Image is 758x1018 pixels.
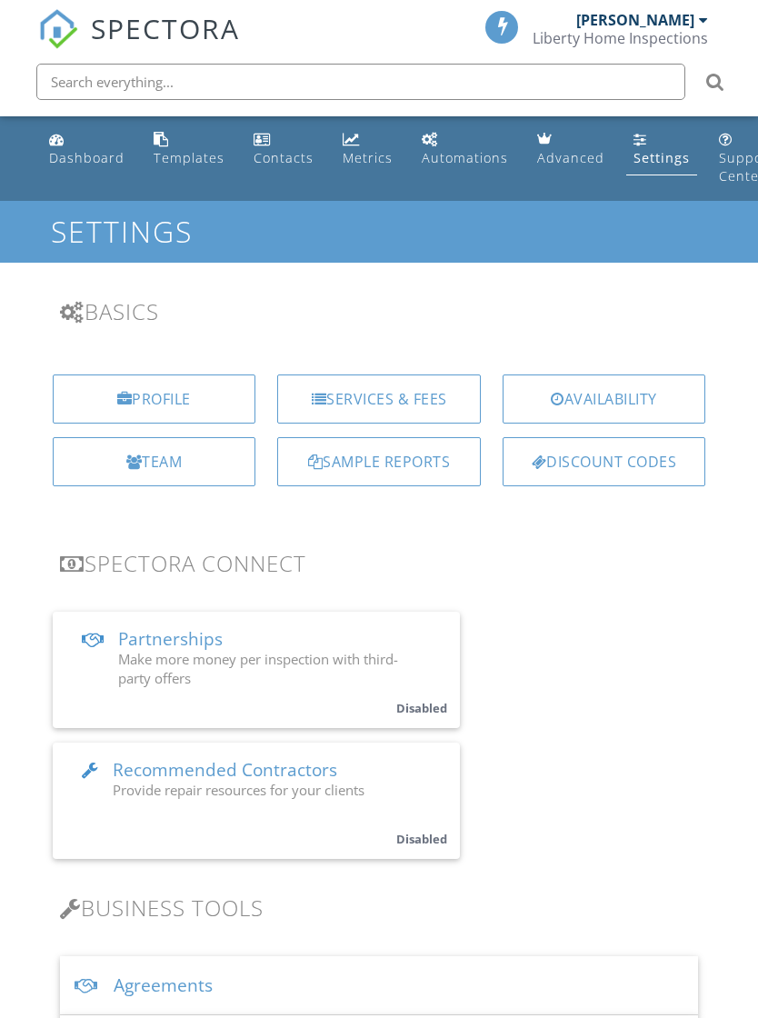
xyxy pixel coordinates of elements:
a: Automations (Basic) [414,124,515,175]
div: Templates [154,149,224,166]
h3: Business Tools [60,895,699,920]
input: Search everything... [36,64,685,100]
div: Automations [422,149,508,166]
div: Dashboard [49,149,125,166]
div: Advanced [537,149,604,166]
div: Metrics [343,149,393,166]
a: Settings [626,124,697,175]
a: Partnerships Make more money per inspection with third-party offers Disabled [53,612,460,728]
a: Team [53,437,256,486]
span: SPECTORA [91,9,240,47]
div: [PERSON_NAME] [576,11,694,29]
span: Provide repair resources for your clients [113,781,364,799]
img: The Best Home Inspection Software - Spectora [38,9,78,49]
a: Dashboard [42,124,132,175]
span: Make more money per inspection with third-party offers [118,650,398,687]
span: Recommended Contractors [113,758,337,782]
a: Services & Fees [277,374,481,424]
div: Contacts [254,149,314,166]
a: Recommended Contractors Provide repair resources for your clients Disabled [53,743,460,859]
h3: Spectora Connect [60,551,699,575]
h3: Basics [60,299,699,324]
div: Settings [633,149,690,166]
span: Partnerships [118,627,223,651]
small: Disabled [396,831,447,847]
a: Advanced [530,124,612,175]
a: Sample Reports [277,437,481,486]
a: Metrics [335,124,400,175]
a: Templates [146,124,232,175]
small: Disabled [396,700,447,716]
div: Liberty Home Inspections [533,29,708,47]
a: Availability [503,374,706,424]
a: Contacts [246,124,321,175]
a: Profile [53,374,256,424]
a: SPECTORA [38,25,240,63]
a: Discount Codes [503,437,706,486]
div: Agreements [60,956,699,1015]
h1: Settings [51,215,707,247]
